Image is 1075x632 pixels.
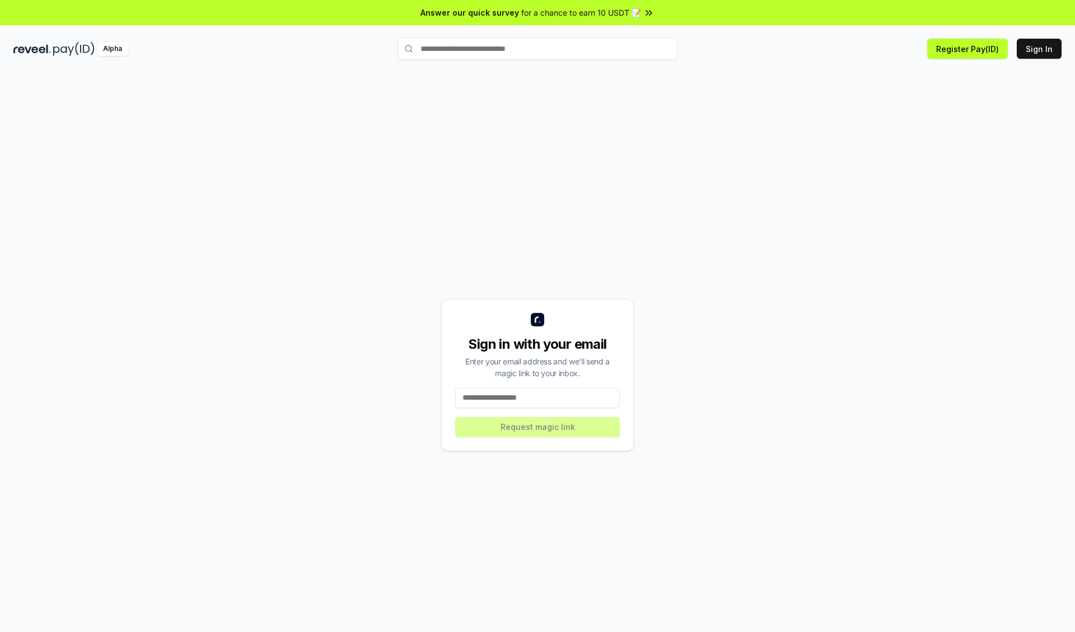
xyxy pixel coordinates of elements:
button: Sign In [1017,39,1062,59]
button: Register Pay(ID) [927,39,1008,59]
img: reveel_dark [13,42,51,56]
div: Alpha [97,42,128,56]
img: pay_id [53,42,95,56]
img: logo_small [531,313,544,326]
span: for a chance to earn 10 USDT 📝 [521,7,641,18]
span: Answer our quick survey [420,7,519,18]
div: Enter your email address and we’ll send a magic link to your inbox. [455,355,620,379]
div: Sign in with your email [455,335,620,353]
